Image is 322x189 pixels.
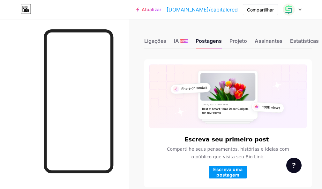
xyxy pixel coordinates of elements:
[283,4,295,16] img: Fausto Pereira
[174,38,179,44] font: IA
[167,147,289,159] font: Compartilhe seus pensamentos, histórias e ideias com o público que visita seu Bio Link.
[255,38,282,44] font: Assinantes
[180,39,188,42] font: NOVO
[247,7,274,12] font: Compartilhar
[209,166,247,178] button: Escreva uma postagem
[184,136,269,143] font: Escreva seu primeiro post
[167,6,238,13] a: [DOMAIN_NAME]/capitalcred
[290,38,319,44] font: Estatísticas
[229,38,247,44] font: Projeto
[144,38,166,44] font: Ligações
[213,167,243,178] font: Escreva uma postagem
[196,38,222,44] font: Postagens
[142,7,161,12] font: Atualizar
